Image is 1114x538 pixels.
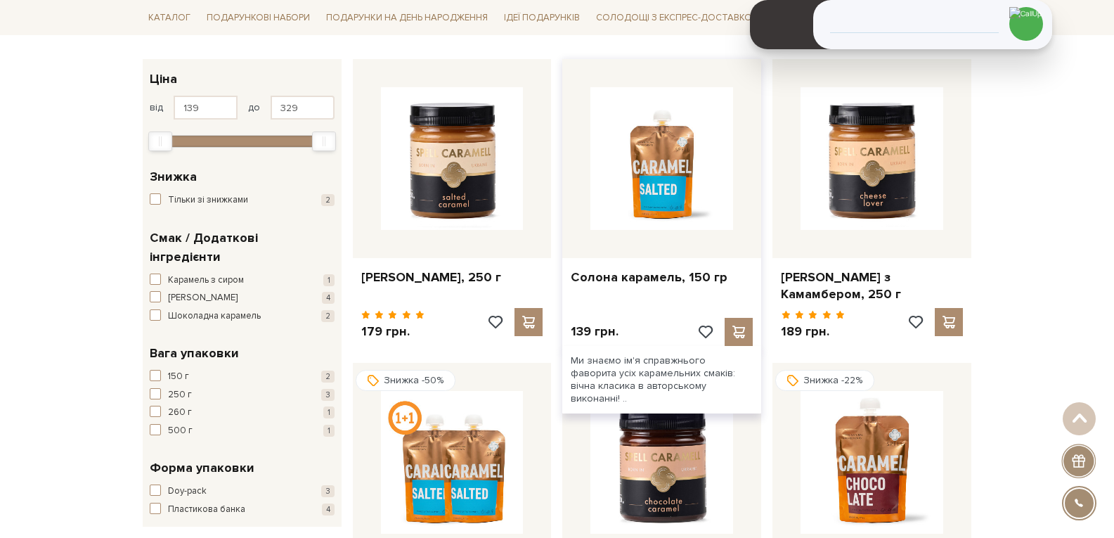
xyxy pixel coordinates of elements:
[571,269,753,286] a: Солона карамель, 150 гр
[201,7,316,29] a: Подарункові набори
[150,406,335,420] button: 260 г 1
[271,96,335,120] input: Ціна
[320,7,493,29] a: Подарунки на День народження
[150,167,197,186] span: Знижка
[143,7,196,29] a: Каталог
[174,96,238,120] input: Ціна
[312,132,336,151] div: Max
[168,503,245,517] span: Пластикова банка
[322,504,335,515] span: 4
[321,194,335,206] span: 2
[323,274,335,286] span: 1
[323,425,335,437] span: 1
[168,291,238,305] span: [PERSON_NAME]
[150,503,335,517] button: Пластикова банка 4
[321,310,335,322] span: 2
[323,406,335,418] span: 1
[150,229,331,267] span: Смак / Додаткові інгредієнти
[781,324,845,340] p: 189 грн.
[168,424,193,438] span: 500 г
[150,485,335,499] button: Doy-pack 3
[150,274,335,288] button: Карамель з сиром 1
[381,391,524,534] img: Солона карамель 1+1
[150,193,335,207] button: Тільки зі знижками 2
[150,388,335,402] button: 250 г 3
[150,344,239,363] span: Вага упаковки
[498,7,585,29] a: Ідеї подарунків
[361,324,425,340] p: 179 грн.
[775,370,874,391] div: Знижка -22%
[590,6,767,30] a: Солодощі з експрес-доставкою
[361,269,543,286] a: [PERSON_NAME], 250 г
[590,87,733,230] img: Солона карамель, 150 гр
[168,309,261,324] span: Шоколадна карамель
[356,370,455,391] div: Знижка -50%
[150,291,335,305] button: [PERSON_NAME] 4
[321,371,335,383] span: 2
[148,132,172,151] div: Min
[150,459,254,478] span: Форма упаковки
[321,485,335,497] span: 3
[321,389,335,401] span: 3
[322,292,335,304] span: 4
[150,370,335,384] button: 150 г 2
[168,406,192,420] span: 260 г
[150,424,335,438] button: 500 г 1
[571,324,618,340] p: 139 грн.
[168,388,192,402] span: 250 г
[168,193,248,207] span: Тільки зі знижками
[150,309,335,324] button: Шоколадна карамель 2
[168,370,189,384] span: 150 г
[168,274,244,288] span: Карамель з сиром
[150,101,163,114] span: від
[150,70,177,89] span: Ціна
[801,391,943,534] img: Шоколадна карамель, 260 гр
[781,269,963,302] a: [PERSON_NAME] з Камамбером, 250 г
[168,485,207,499] span: Doy-pack
[248,101,260,114] span: до
[562,346,761,414] div: Ми знаємо ім'я справжнього фаворита усіх карамельних смаків: вічна класика в авторському виконанн...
